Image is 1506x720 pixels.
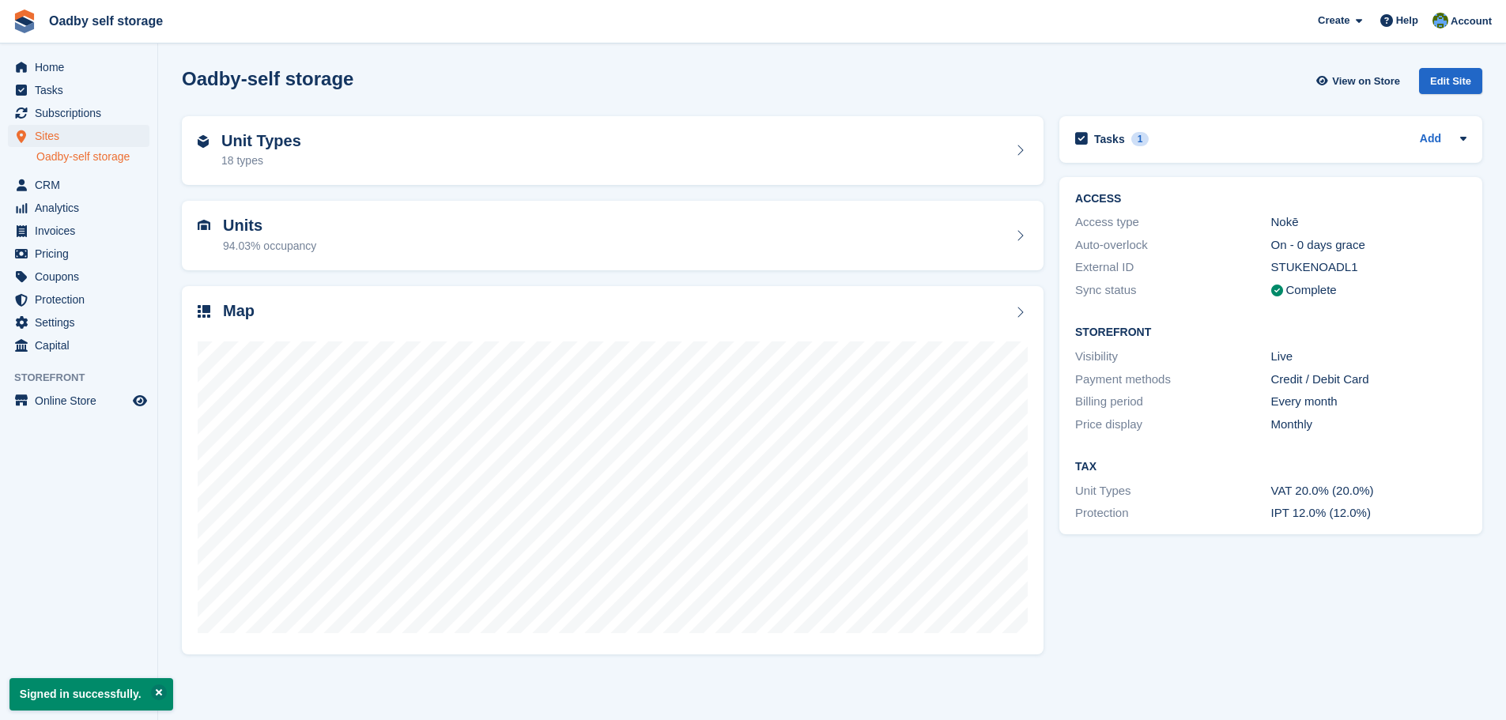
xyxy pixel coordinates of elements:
div: Auto-overlock [1075,236,1270,254]
a: Oadby-self storage [36,149,149,164]
div: VAT 20.0% (20.0%) [1271,482,1466,500]
span: CRM [35,174,130,196]
div: Access type [1075,213,1270,232]
a: menu [8,288,149,311]
div: Complete [1286,281,1337,300]
img: unit-icn-7be61d7bf1b0ce9d3e12c5938cc71ed9869f7b940bace4675aadf7bd6d80202e.svg [198,220,210,231]
div: 18 types [221,153,301,169]
a: menu [8,390,149,412]
a: menu [8,125,149,147]
div: External ID [1075,258,1270,277]
div: Nokē [1271,213,1466,232]
a: menu [8,220,149,242]
a: menu [8,56,149,78]
div: Edit Site [1419,68,1482,94]
span: Create [1318,13,1349,28]
img: stora-icon-8386f47178a22dfd0bd8f6a31ec36ba5ce8667c1dd55bd0f319d3a0aa187defe.svg [13,9,36,33]
h2: Oadby-self storage [182,68,353,89]
a: Preview store [130,391,149,410]
a: View on Store [1314,68,1406,94]
div: STUKENOADL1 [1271,258,1466,277]
a: Map [182,286,1044,655]
a: menu [8,266,149,288]
p: Signed in successfully. [9,678,173,711]
div: Payment methods [1075,371,1270,389]
a: Unit Types 18 types [182,116,1044,186]
div: 94.03% occupancy [223,238,316,254]
div: Credit / Debit Card [1271,371,1466,389]
span: Storefront [14,370,157,386]
span: Account [1451,13,1492,29]
span: Capital [35,334,130,356]
img: map-icn-33ee37083ee616e46c38cad1a60f524a97daa1e2b2c8c0bc3eb3415660979fc1.svg [198,305,210,318]
a: menu [8,174,149,196]
a: Edit Site [1419,68,1482,100]
h2: Unit Types [221,132,301,150]
a: Units 94.03% occupancy [182,201,1044,270]
div: IPT 12.0% (12.0%) [1271,504,1466,522]
a: Oadby self storage [43,8,169,34]
span: Coupons [35,266,130,288]
span: Protection [35,288,130,311]
img: unit-type-icn-2b2737a686de81e16bb02015468b77c625bbabd49415b5ef34ead5e3b44a266d.svg [198,135,209,148]
h2: Tasks [1094,132,1125,146]
h2: ACCESS [1075,193,1466,205]
div: On - 0 days grace [1271,236,1466,254]
span: Invoices [35,220,130,242]
div: Price display [1075,416,1270,434]
span: Help [1396,13,1418,28]
span: Settings [35,311,130,334]
a: menu [8,334,149,356]
span: View on Store [1332,74,1400,89]
a: menu [8,79,149,101]
a: Add [1420,130,1441,149]
div: Protection [1075,504,1270,522]
span: Sites [35,125,130,147]
h2: Units [223,217,316,235]
h2: Storefront [1075,326,1466,339]
div: Sync status [1075,281,1270,300]
div: Visibility [1075,348,1270,366]
span: Subscriptions [35,102,130,124]
span: Home [35,56,130,78]
span: Online Store [35,390,130,412]
h2: Tax [1075,461,1466,473]
span: Analytics [35,197,130,219]
a: menu [8,197,149,219]
a: menu [8,243,149,265]
div: Unit Types [1075,482,1270,500]
div: Every month [1271,393,1466,411]
span: Tasks [35,79,130,101]
div: Billing period [1075,393,1270,411]
div: Monthly [1271,416,1466,434]
img: Sanjeave Nagra [1432,13,1448,28]
span: Pricing [35,243,130,265]
a: menu [8,102,149,124]
div: 1 [1131,132,1149,146]
a: menu [8,311,149,334]
div: Live [1271,348,1466,366]
h2: Map [223,302,255,320]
